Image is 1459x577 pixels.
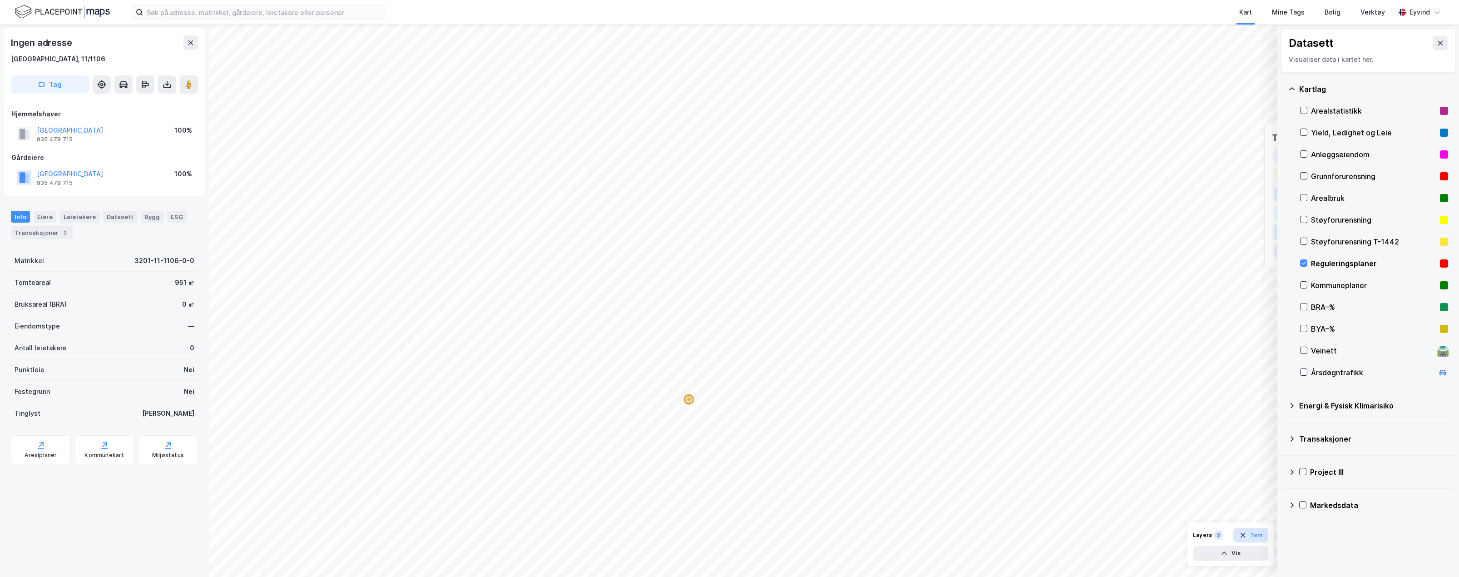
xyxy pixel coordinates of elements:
div: 🛣️ [1437,345,1449,357]
div: 0 [190,343,194,353]
button: Vis [1193,546,1268,561]
div: Gårdeiere [11,152,198,163]
div: Datasett [103,211,137,223]
iframe: Chat Widget [1414,533,1459,577]
div: Støyforurensning [1311,214,1436,225]
button: Tøm [1233,528,1268,542]
div: Kartlag [1299,84,1448,95]
div: Leietakere [60,211,99,223]
div: 951 ㎡ [175,277,194,288]
div: Energi & Fysisk Klimarisiko [1299,400,1448,411]
div: Reguleringsplaner [1311,258,1436,269]
div: 935 478 715 [37,136,73,143]
div: Transaksjoner [1299,433,1448,444]
div: Grunnforurensning [1311,171,1436,182]
div: — [188,321,194,332]
div: Eiere [34,211,56,223]
div: Ingen adresse [11,35,74,50]
div: Arealplaner [25,452,57,459]
div: Layers [1193,532,1212,539]
div: Veinett [1311,345,1434,356]
div: Bygg [141,211,163,223]
div: 100% [174,169,192,179]
div: Project III [1310,467,1448,478]
div: Info [11,211,30,223]
div: Transaksjoner [11,226,73,239]
div: Punktleie [15,364,45,375]
div: 935 478 715 [37,179,73,187]
div: [PERSON_NAME] [142,408,194,419]
div: BRA–% [1311,302,1436,313]
div: Tags [1272,130,1294,145]
div: Festegrunn [15,386,50,397]
div: Kontrollprogram for chat [1414,533,1459,577]
div: Bruksareal (BRA) [15,299,67,310]
div: [GEOGRAPHIC_DATA], 11/1106 [11,54,105,65]
div: Mine Tags [1272,7,1305,18]
div: ESG [167,211,187,223]
button: Tag [11,75,89,94]
img: logo.f888ab2527a4732fd821a326f86c7f29.svg [15,4,110,20]
div: Eiendomstype [15,321,60,332]
div: Antall leietakere [15,343,67,353]
div: Markedsdata [1310,500,1448,511]
div: Tomteareal [15,277,51,288]
div: Kommunekart [84,452,124,459]
div: 2 [60,228,69,237]
div: Tinglyst [15,408,40,419]
div: Miljøstatus [152,452,184,459]
div: Anleggseiendom [1311,149,1436,160]
div: Map marker [682,393,696,406]
div: Kommuneplaner [1311,280,1436,291]
div: Matrikkel [15,255,44,266]
div: 3201-11-1106-0-0 [134,255,194,266]
div: Datasett [1289,36,1334,50]
div: 100% [174,125,192,136]
div: Støyforurensning T-1442 [1311,236,1436,247]
div: Nei [184,364,194,375]
div: Yield, Ledighet og Leie [1311,127,1436,138]
div: Kart [1239,7,1252,18]
div: Verktøy [1360,7,1385,18]
div: Arealstatistikk [1311,105,1436,116]
div: 2 [1214,531,1223,540]
div: Arealbruk [1311,193,1436,204]
div: Hjemmelshaver [11,109,198,119]
div: Årsdøgntrafikk [1311,367,1434,378]
div: 0 ㎡ [182,299,194,310]
div: BYA–% [1311,323,1436,334]
div: Eyvind [1410,7,1430,18]
div: Nei [184,386,194,397]
div: Visualiser data i kartet her. [1289,54,1448,65]
input: Søk på adresse, matrikkel, gårdeiere, leietakere eller personer [143,5,386,19]
div: Bolig [1325,7,1340,18]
